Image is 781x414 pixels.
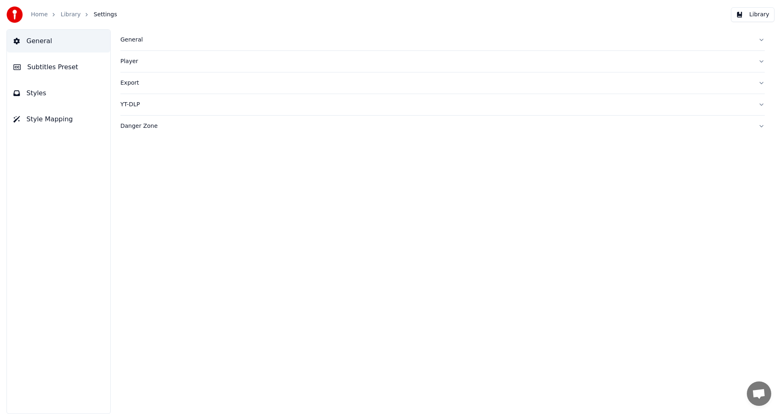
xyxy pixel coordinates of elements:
[7,108,110,131] button: Style Mapping
[120,122,752,130] div: Danger Zone
[7,82,110,105] button: Styles
[26,36,52,46] span: General
[7,56,110,79] button: Subtitles Preset
[747,381,771,406] div: Open chat
[120,51,765,72] button: Player
[27,62,78,72] span: Subtitles Preset
[31,11,117,19] nav: breadcrumb
[94,11,117,19] span: Settings
[61,11,81,19] a: Library
[26,114,73,124] span: Style Mapping
[120,116,765,137] button: Danger Zone
[120,79,752,87] div: Export
[31,11,48,19] a: Home
[120,57,752,66] div: Player
[120,94,765,115] button: YT-DLP
[7,30,110,53] button: General
[26,88,46,98] span: Styles
[120,101,752,109] div: YT-DLP
[7,7,23,23] img: youka
[731,7,774,22] button: Library
[120,29,765,50] button: General
[120,72,765,94] button: Export
[120,36,752,44] div: General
